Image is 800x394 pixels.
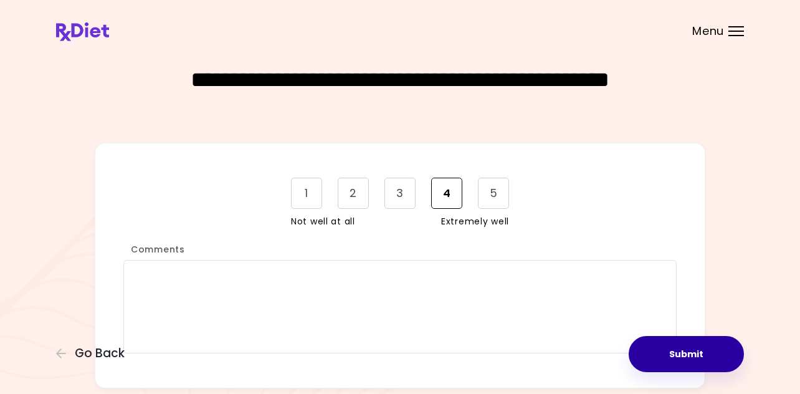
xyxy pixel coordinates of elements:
button: Submit [629,336,744,372]
div: 1 [291,178,322,209]
button: Go Back [56,347,131,360]
div: 4 [431,178,462,209]
span: Menu [692,26,724,37]
div: 5 [478,178,509,209]
span: Go Back [75,347,125,360]
span: Extremely well [441,212,509,232]
div: 3 [384,178,416,209]
img: RxDiet [56,22,109,41]
span: Not well at all [291,212,355,232]
div: 2 [338,178,369,209]
label: Comments [123,243,185,256]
